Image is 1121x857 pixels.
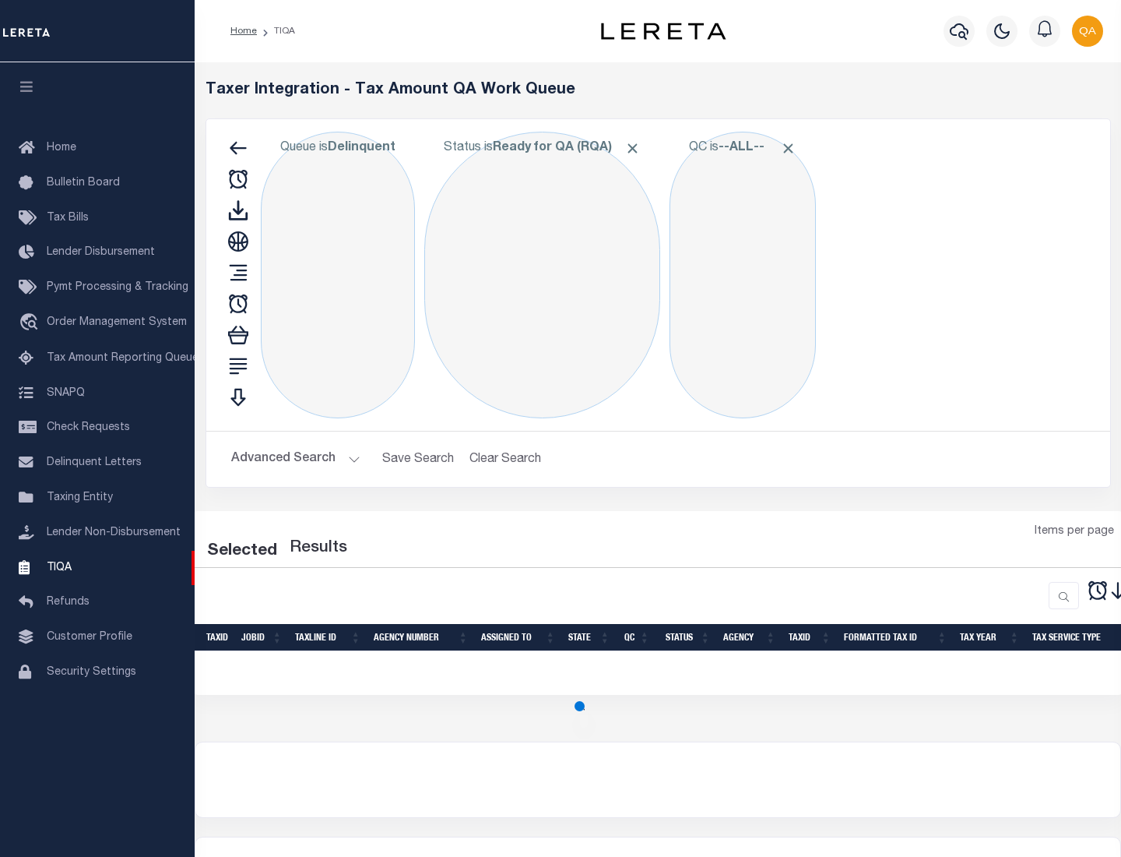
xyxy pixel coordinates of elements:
span: Security Settings [47,667,136,678]
b: Ready for QA (RQA) [493,142,641,154]
th: Assigned To [475,624,562,651]
i: travel_explore [19,313,44,333]
span: Lender Non-Disbursement [47,527,181,538]
span: Click to Remove [624,140,641,157]
th: Status [656,624,717,651]
th: Formatted Tax ID [838,624,954,651]
button: Clear Search [463,444,548,474]
div: Click to Edit [424,132,660,418]
label: Results [290,536,347,561]
span: SNAPQ [47,387,85,398]
span: Click to Remove [780,140,796,157]
th: Agency Number [367,624,475,651]
th: Agency [717,624,782,651]
button: Advanced Search [231,444,360,474]
li: TIQA [257,24,295,38]
span: TIQA [47,562,72,573]
span: Customer Profile [47,632,132,643]
span: Order Management System [47,317,187,328]
b: Delinquent [328,142,395,154]
div: Click to Edit [669,132,816,418]
th: JobID [235,624,289,651]
th: TaxLine ID [289,624,367,651]
div: Click to Edit [261,132,415,418]
span: Bulletin Board [47,178,120,189]
span: Pymt Processing & Tracking [47,282,188,293]
button: Save Search [373,444,463,474]
div: Selected [207,539,277,564]
span: Tax Bills [47,213,89,224]
span: Delinquent Letters [47,457,142,468]
th: Tax Year [954,624,1026,651]
img: logo-dark.svg [601,23,726,40]
a: Home [230,26,257,36]
th: TaxID [200,624,235,651]
span: Taxing Entity [47,492,113,503]
span: Check Requests [47,422,130,433]
span: Lender Disbursement [47,247,155,258]
th: QC [617,624,656,651]
b: --ALL-- [719,142,764,154]
img: svg+xml;base64,PHN2ZyB4bWxucz0iaHR0cDovL3d3dy53My5vcmcvMjAwMC9zdmciIHBvaW50ZXItZXZlbnRzPSJub25lIi... [1072,16,1103,47]
th: TaxID [782,624,838,651]
span: Home [47,143,76,153]
span: Tax Amount Reporting Queue [47,353,199,364]
span: Items per page [1035,524,1114,541]
h5: Taxer Integration - Tax Amount QA Work Queue [206,81,1111,100]
span: Refunds [47,597,90,608]
th: State [562,624,617,651]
